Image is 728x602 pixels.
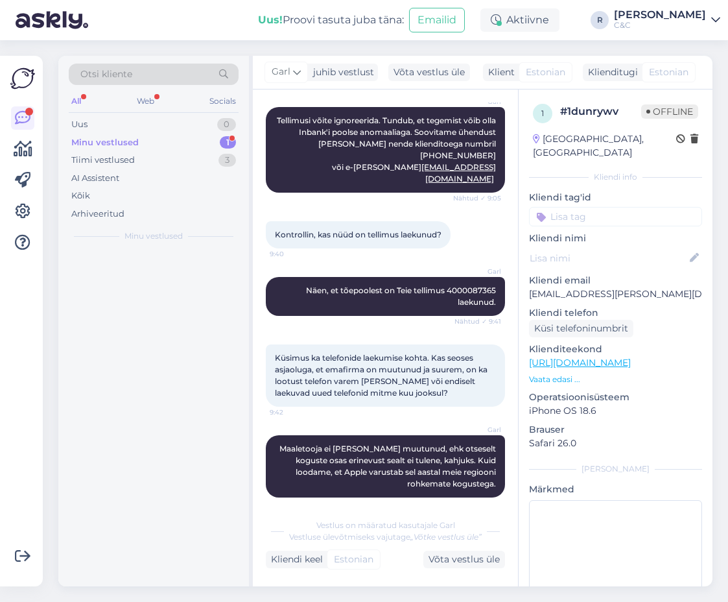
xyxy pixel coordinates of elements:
[529,274,702,287] p: Kliendi email
[71,208,124,221] div: Arhiveeritud
[71,154,135,167] div: Tiimi vestlused
[526,66,565,79] span: Estonian
[71,172,119,185] div: AI Assistent
[266,553,323,566] div: Kliendi keel
[207,93,239,110] div: Socials
[258,14,283,26] b: Uus!
[410,532,482,542] i: „Võtke vestlus üle”
[421,162,496,184] a: [EMAIL_ADDRESS][DOMAIN_NAME]
[452,425,501,435] span: Garl
[220,136,236,149] div: 1
[452,498,501,508] span: 9:44
[134,93,157,110] div: Web
[614,20,706,30] div: C&C
[270,249,318,259] span: 9:40
[423,551,505,568] div: Võta vestlus üle
[308,66,374,79] div: juhib vestlust
[71,136,139,149] div: Minu vestlused
[275,230,441,239] span: Kontrollin, kas nüüd on tellimus laekunud?
[272,65,290,79] span: Garl
[529,483,702,496] p: Märkmed
[80,67,132,81] span: Otsi kliente
[560,104,641,119] div: # 1dunrywv
[334,553,373,566] span: Estonian
[277,115,505,184] span: Tellimusi võite ignoreerida. Tundub, et tegemist võib olla Inbank'i poolse anomaaliaga. Soovitame...
[306,285,498,307] span: Näen, et tõepoolest on Teie tellimus 4000087365 laekunud.
[649,66,688,79] span: Estonian
[71,189,90,202] div: Kõik
[289,532,482,542] span: Vestluse ülevõtmiseks vajutage
[275,353,489,398] span: Küsimus ka telefonide laekumise kohta. Kas seoses asjaoluga, et emafirma on muutunud ja suurem, o...
[480,8,559,32] div: Aktiivne
[452,267,501,276] span: Garl
[533,132,676,160] div: [GEOGRAPHIC_DATA], [GEOGRAPHIC_DATA]
[529,232,702,245] p: Kliendi nimi
[124,230,183,242] span: Minu vestlused
[279,444,498,488] span: Maaletooja ei [PERSON_NAME] muutunud, ehk otseselt koguste osas erinevust sealt ei tulene, kahjuk...
[583,66,638,79] div: Klienditugi
[529,320,633,337] div: Küsi telefoninumbrit
[529,287,702,301] p: [EMAIL_ADDRESS][PERSON_NAME][DOMAIN_NAME]
[591,11,609,29] div: R
[71,118,88,131] div: Uus
[529,423,702,437] p: Brauser
[529,404,702,418] p: iPhone OS 18.6
[529,374,702,385] p: Vaata edasi ...
[529,463,702,475] div: [PERSON_NAME]
[452,317,501,326] span: Nähtud ✓ 9:41
[541,108,544,118] span: 1
[529,171,702,183] div: Kliendi info
[483,66,515,79] div: Klient
[529,207,702,226] input: Lisa tag
[258,12,404,28] div: Proovi tasuta juba täna:
[388,64,470,81] div: Võta vestlus üle
[529,437,702,450] p: Safari 26.0
[218,154,236,167] div: 3
[529,306,702,320] p: Kliendi telefon
[529,391,702,404] p: Operatsioonisüsteem
[529,343,702,356] p: Klienditeekond
[529,191,702,204] p: Kliendi tag'id
[614,10,706,20] div: [PERSON_NAME]
[316,520,455,530] span: Vestlus on määratud kasutajale Garl
[270,407,318,417] span: 9:42
[217,118,236,131] div: 0
[641,104,698,119] span: Offline
[69,93,84,110] div: All
[452,193,501,203] span: Nähtud ✓ 9:05
[10,66,35,91] img: Askly Logo
[530,251,687,265] input: Lisa nimi
[529,357,631,368] a: [URL][DOMAIN_NAME]
[614,10,720,30] a: [PERSON_NAME]C&C
[409,8,465,32] button: Emailid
